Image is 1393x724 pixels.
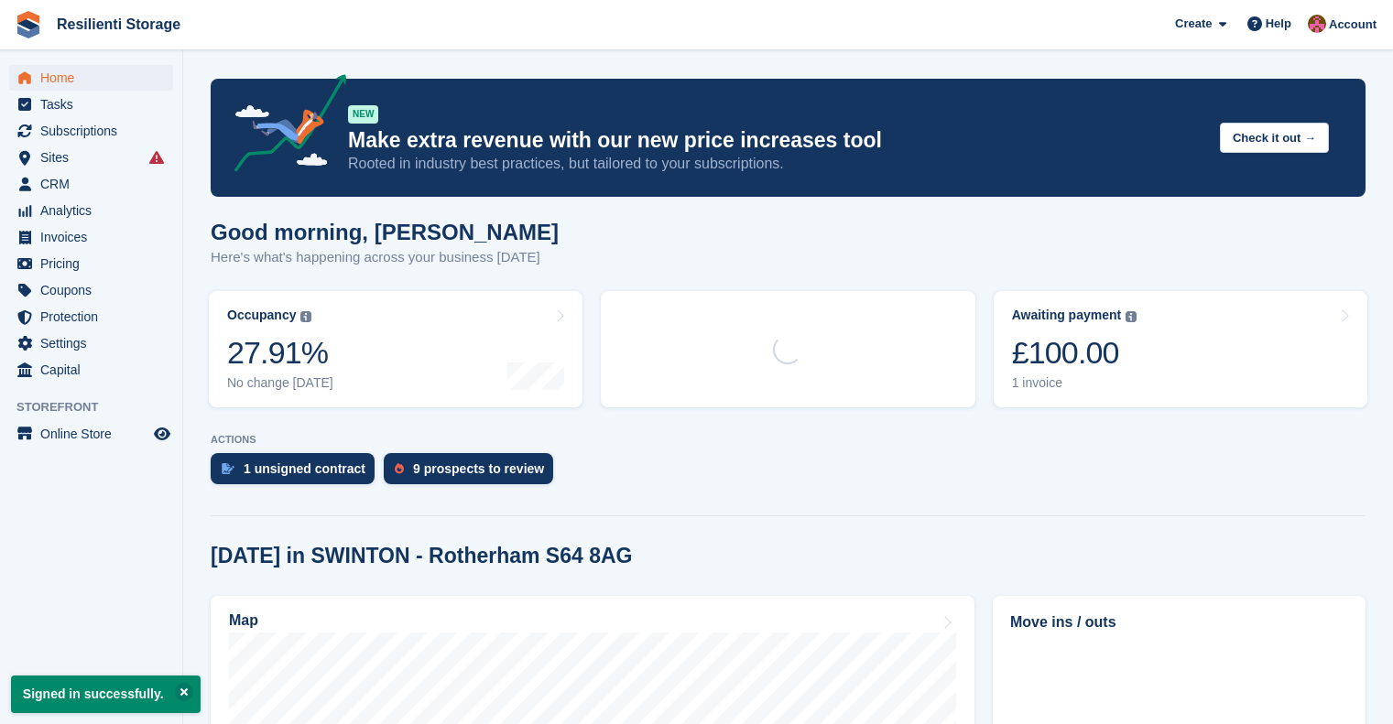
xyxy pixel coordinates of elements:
span: Analytics [40,198,150,223]
span: Storefront [16,398,182,416]
p: Rooted in industry best practices, but tailored to your subscriptions. [348,154,1205,174]
span: Protection [40,304,150,330]
span: Account [1329,16,1377,34]
span: Settings [40,330,150,356]
img: icon-info-grey-7440780725fd019a000dd9b08b2336e03edf1995a4989e88bcd33f0948082b44.svg [300,311,311,322]
a: menu [9,251,173,276]
a: menu [9,198,173,223]
a: 1 unsigned contract [211,453,384,493]
p: ACTIONS [211,434,1366,446]
span: CRM [40,171,150,197]
button: Check it out → [1220,123,1329,153]
span: Pricing [40,251,150,276]
a: menu [9,145,173,170]
a: Occupancy 27.91% No change [DATE] [209,291,582,407]
span: Create [1175,15,1212,33]
p: Make extra revenue with our new price increases tool [348,127,1205,154]
a: menu [9,330,173,356]
i: Smart entry sync failures have occurred [149,150,164,165]
span: Online Store [40,421,150,447]
h2: Move ins / outs [1010,611,1348,633]
img: Kerrie Whiteley [1308,15,1326,33]
a: menu [9,65,173,91]
div: 1 unsigned contract [244,461,365,476]
div: Awaiting payment [1012,308,1122,323]
a: menu [9,421,173,447]
a: Awaiting payment £100.00 1 invoice [994,291,1367,407]
p: Here's what's happening across your business [DATE] [211,247,559,268]
a: Preview store [151,423,173,445]
h2: Map [229,612,258,629]
div: 1 invoice [1012,375,1137,391]
div: 27.91% [227,334,333,372]
img: icon-info-grey-7440780725fd019a000dd9b08b2336e03edf1995a4989e88bcd33f0948082b44.svg [1126,311,1137,322]
h1: Good morning, [PERSON_NAME] [211,220,559,244]
span: Capital [40,357,150,383]
img: price-adjustments-announcement-icon-8257ccfd72463d97f412b2fc003d46551f7dbcb40ab6d574587a9cd5c0d94... [219,74,347,178]
a: menu [9,118,173,144]
a: 9 prospects to review [384,453,562,493]
a: menu [9,92,173,117]
a: menu [9,277,173,303]
a: menu [9,224,173,250]
div: Occupancy [227,308,296,323]
span: Coupons [40,277,150,303]
span: Tasks [40,92,150,117]
div: 9 prospects to review [413,461,544,476]
a: menu [9,304,173,330]
img: contract_signature_icon-13c848040528278c33f63329250d36e43548de30e8caae1d1a13099fd9432cc5.svg [222,463,234,474]
a: Resilienti Storage [49,9,188,39]
p: Signed in successfully. [11,675,201,713]
a: menu [9,357,173,383]
h2: [DATE] in SWINTON - Rotherham S64 8AG [211,544,632,568]
span: Subscriptions [40,118,150,144]
a: menu [9,171,173,197]
span: Help [1266,15,1291,33]
div: No change [DATE] [227,375,333,391]
span: Sites [40,145,150,170]
img: stora-icon-8386f47178a22dfd0bd8f6a31ec36ba5ce8667c1dd55bd0f319d3a0aa187defe.svg [15,11,42,38]
div: NEW [348,105,378,124]
span: Home [40,65,150,91]
div: £100.00 [1012,334,1137,372]
img: prospect-51fa495bee0391a8d652442698ab0144808aea92771e9ea1ae160a38d050c398.svg [395,463,404,474]
span: Invoices [40,224,150,250]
